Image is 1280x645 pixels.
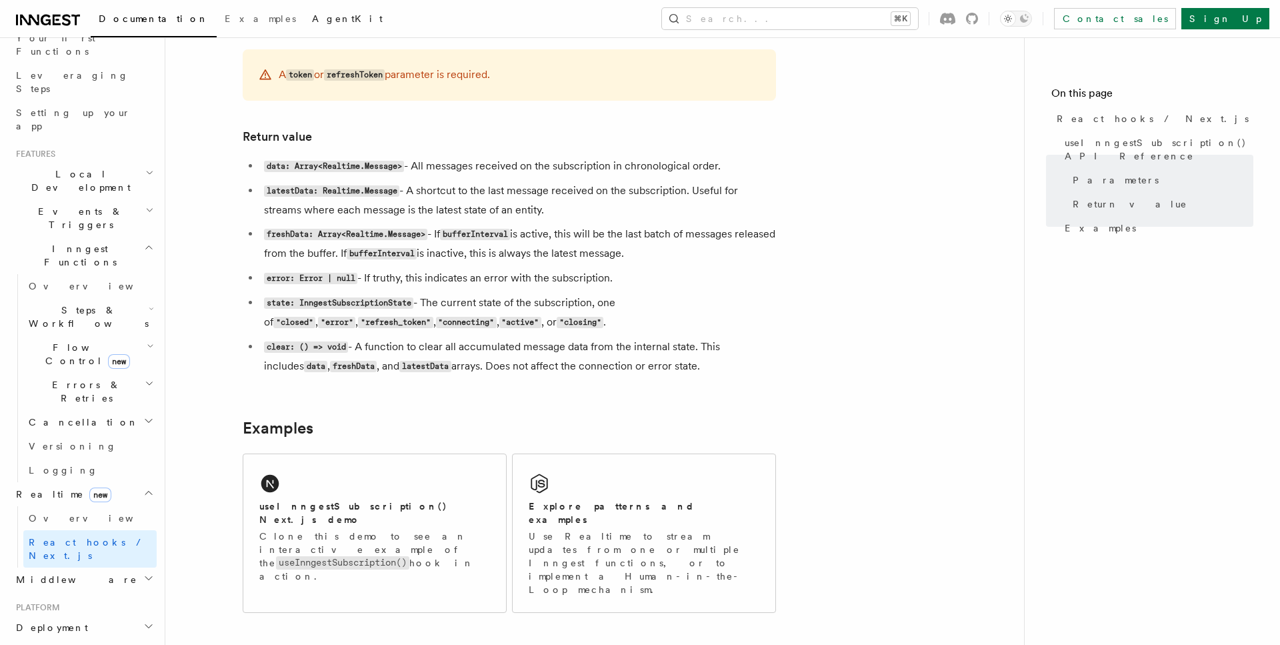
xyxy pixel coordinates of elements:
[16,70,129,94] span: Leveraging Steps
[512,454,776,613] a: Explore patterns and examplesUse Realtime to stream updates from one or multiple Inngest function...
[264,297,413,309] code: state: InngestSubscriptionState
[264,342,348,353] code: clear: () => void
[11,621,88,634] span: Deployment
[273,317,315,328] code: "closed"
[11,506,157,568] div: Realtimenew
[1051,107,1253,131] a: React hooks / Next.js
[1181,8,1269,29] a: Sign Up
[16,107,131,131] span: Setting up your app
[11,205,145,231] span: Events & Triggers
[557,317,603,328] code: "closing"
[330,361,377,372] code: freshData
[23,341,147,368] span: Flow Control
[529,500,759,526] h2: Explore patterns and examples
[23,303,149,330] span: Steps & Workflows
[347,248,417,259] code: bufferInterval
[662,8,918,29] button: Search...⌘K
[312,13,383,24] span: AgentKit
[1057,112,1249,125] span: React hooks / Next.js
[11,162,157,199] button: Local Development
[264,185,399,197] code: latestData: Realtime.Message
[108,354,130,369] span: new
[225,13,296,24] span: Examples
[29,281,166,291] span: Overview
[29,537,147,561] span: React hooks / Next.js
[11,149,55,159] span: Features
[23,530,157,568] a: React hooks / Next.js
[1059,216,1253,240] a: Examples
[891,12,910,25] kbd: ⌘K
[11,482,157,506] button: Realtimenew
[23,416,139,429] span: Cancellation
[264,161,404,172] code: data: Array<Realtime.Message>
[318,317,355,328] code: "error"
[304,361,327,372] code: data
[11,199,157,237] button: Events & Triggers
[1067,192,1253,216] a: Return value
[23,274,157,298] a: Overview
[1065,136,1253,163] span: useInngestSubscription() API Reference
[23,434,157,458] a: Versioning
[1067,168,1253,192] a: Parameters
[243,419,313,438] a: Examples
[89,488,111,502] span: new
[23,458,157,482] a: Logging
[23,373,157,410] button: Errors & Retries
[276,556,409,569] code: useInngestSubscription()
[259,530,490,583] p: Clone this demo to see an interactive example of the hook in action.
[264,273,357,284] code: error: Error | null
[260,157,776,176] li: - All messages received on the subscription in chronological order.
[529,530,759,596] p: Use Realtime to stream updates from one or multiple Inngest functions, or to implement a Human-in...
[29,465,98,476] span: Logging
[11,602,60,613] span: Platform
[23,378,145,405] span: Errors & Retries
[243,127,312,146] a: Return value
[259,500,490,526] h2: useInngestSubscription() Next.js demo
[324,69,385,81] code: refreshToken
[23,506,157,530] a: Overview
[11,237,157,274] button: Inngest Functions
[260,293,776,332] li: - The current state of the subscription, one of , , , , , or .
[11,616,157,640] button: Deployment
[23,336,157,373] button: Flow Controlnew
[358,317,433,328] code: "refresh_token"
[11,26,157,63] a: Your first Functions
[217,4,304,36] a: Examples
[11,568,157,592] button: Middleware
[243,454,507,613] a: useInngestSubscription() Next.js demoClone this demo to see an interactive example of theuseInnge...
[23,410,157,434] button: Cancellation
[440,229,510,240] code: bufferInterval
[11,242,144,269] span: Inngest Functions
[29,513,166,524] span: Overview
[1073,173,1159,187] span: Parameters
[260,269,776,288] li: - If truthy, this indicates an error with the subscription.
[1073,197,1187,211] span: Return value
[11,101,157,138] a: Setting up your app
[1051,85,1253,107] h4: On this page
[260,225,776,263] li: - If is active, this will be the last batch of messages released from the buffer. If is inactive,...
[1000,11,1032,27] button: Toggle dark mode
[1054,8,1176,29] a: Contact sales
[260,181,776,219] li: - A shortcut to the last message received on the subscription. Useful for streams where each mess...
[264,229,427,240] code: freshData: Array<Realtime.Message>
[279,65,490,85] p: A or parameter is required.
[11,573,137,586] span: Middleware
[499,317,541,328] code: "active"
[399,361,451,372] code: latestData
[11,488,111,501] span: Realtime
[1059,131,1253,168] a: useInngestSubscription() API Reference
[11,274,157,482] div: Inngest Functions
[91,4,217,37] a: Documentation
[23,298,157,336] button: Steps & Workflows
[260,338,776,376] li: - A function to clear all accumulated message data from the internal state. This includes , , and...
[11,167,145,194] span: Local Development
[286,69,314,81] code: token
[436,317,497,328] code: "connecting"
[1065,221,1136,235] span: Examples
[304,4,391,36] a: AgentKit
[29,441,117,452] span: Versioning
[11,63,157,101] a: Leveraging Steps
[99,13,209,24] span: Documentation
